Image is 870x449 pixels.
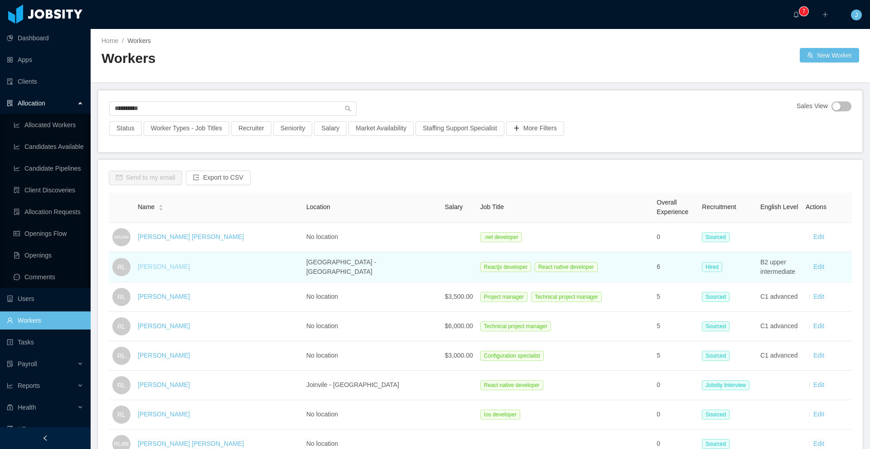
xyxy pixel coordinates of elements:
span: Sourced [702,439,730,449]
i: icon: file-protect [7,361,13,367]
span: Sourced [702,410,730,420]
i: icon: caret-down [159,207,164,210]
td: No location [303,312,441,341]
span: Technical project manager [531,292,602,302]
span: RL [117,317,126,335]
a: Edit [813,381,824,388]
td: No location [303,223,441,252]
td: 5 [653,282,698,312]
a: icon: auditClients [7,72,83,91]
i: icon: solution [7,100,13,106]
span: Allocation [18,100,45,107]
span: Job Title [480,203,504,210]
span: J [855,10,858,20]
button: Worker Types - Job Titles [144,121,229,136]
span: RL [117,258,126,276]
td: 5 [653,341,698,371]
span: RL [117,406,126,424]
a: [PERSON_NAME] [138,293,190,300]
span: Sourced [702,321,730,331]
span: English Level [760,203,798,210]
div: Sort [158,203,164,210]
td: No location [303,341,441,371]
button: Seniority [273,121,312,136]
span: HR [18,425,27,433]
td: Joinvile - [GEOGRAPHIC_DATA] [303,371,441,400]
td: 0 [653,223,698,252]
span: Recruitment [702,203,736,210]
td: No location [303,400,441,430]
a: icon: appstoreApps [7,51,83,69]
i: icon: medicine-box [7,404,13,411]
span: React native developer [535,262,598,272]
a: icon: messageComments [14,268,83,286]
a: icon: line-chartAllocated Workers [14,116,83,134]
span: React native developer [480,380,543,390]
span: $6,000.00 [445,322,473,330]
span: DRLMM [114,231,129,243]
a: icon: file-searchClient Discoveries [14,181,83,199]
i: icon: bell [793,11,799,18]
p: 7 [802,7,806,16]
span: Overall Experience [657,199,688,215]
span: RL [117,347,126,365]
button: Salary [314,121,347,136]
span: .net developer [480,232,522,242]
span: Salary [445,203,463,210]
a: [PERSON_NAME] [138,263,190,270]
a: [PERSON_NAME] [138,352,190,359]
span: Name [138,202,155,212]
a: icon: line-chartCandidates Available [14,138,83,156]
a: Edit [813,352,824,359]
span: RL [117,376,126,394]
td: [GEOGRAPHIC_DATA] - [GEOGRAPHIC_DATA] [303,252,441,282]
td: 5 [653,312,698,341]
button: Status [109,121,142,136]
a: Edit [813,440,824,447]
span: Sourced [702,351,730,361]
i: icon: caret-up [159,204,164,206]
span: Health [18,404,36,411]
td: C1 advanced [757,312,802,341]
span: Project manager [480,292,527,302]
span: Workers [127,37,151,44]
a: Edit [813,411,824,418]
a: icon: robotUsers [7,290,83,308]
h2: Workers [101,49,480,68]
a: Edit [813,293,824,300]
button: icon: usergroup-addNew Worker [800,48,859,62]
a: Home [101,37,118,44]
span: Location [306,203,330,210]
a: [PERSON_NAME] [138,381,190,388]
span: Technical project manager [480,321,551,331]
a: icon: profileTasks [7,333,83,351]
td: 0 [653,371,698,400]
button: icon: exportExport to CSV [186,171,251,185]
i: icon: search [345,105,351,112]
span: Jobsity Interview [702,380,749,390]
td: No location [303,282,441,312]
i: icon: plus [822,11,828,18]
a: Edit [813,322,824,330]
span: $3,500.00 [445,293,473,300]
button: Recruiter [231,121,271,136]
span: Hired [702,262,722,272]
button: icon: plusMore Filters [506,121,564,136]
button: Market Availability [348,121,414,136]
td: C1 advanced [757,282,802,312]
span: Sales View [797,101,828,111]
a: icon: userWorkers [7,311,83,330]
span: Reactjs developer [480,262,531,272]
span: Sourced [702,292,730,302]
button: Staffing Support Specialist [416,121,504,136]
td: B2 upper intermediate [757,252,802,282]
span: Reports [18,382,40,389]
a: [PERSON_NAME] [PERSON_NAME] [138,440,244,447]
span: $3,000.00 [445,352,473,359]
td: C1 advanced [757,341,802,371]
span: Sourced [702,232,730,242]
sup: 7 [799,7,808,16]
span: Configuration specialist [480,351,544,361]
span: Ios developer [480,410,520,420]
